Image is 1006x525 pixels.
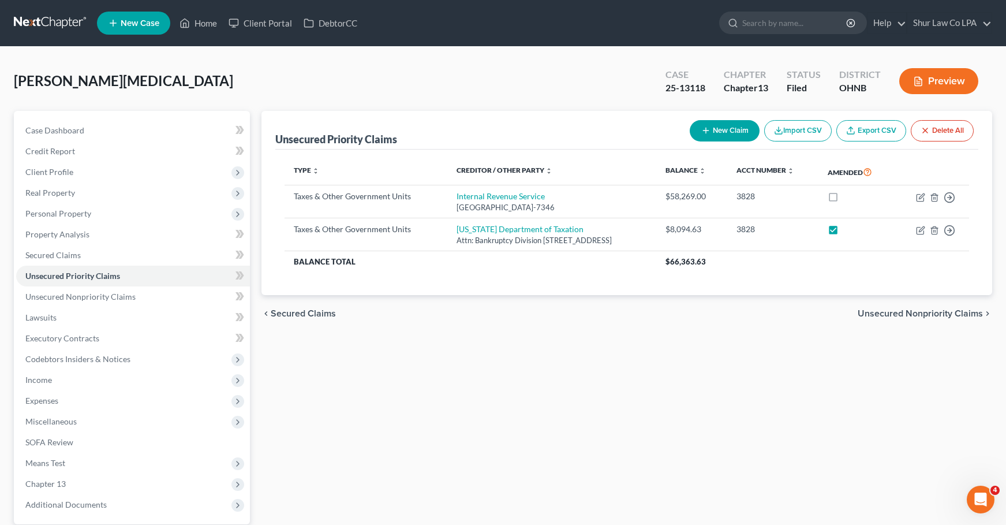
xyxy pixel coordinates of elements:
[787,167,794,174] i: unfold_more
[25,437,73,447] span: SOFA Review
[764,120,832,142] button: Import CSV
[298,13,363,33] a: DebtorCC
[16,245,250,266] a: Secured Claims
[736,224,810,235] div: 3828
[665,191,718,202] div: $58,269.00
[736,191,810,202] div: 3828
[899,68,978,94] button: Preview
[665,257,706,266] span: $66,363.63
[690,120,760,142] button: New Claim
[271,309,336,318] span: Secured Claims
[967,486,994,513] iframe: Intercom live chat
[294,224,438,235] div: Taxes & Other Government Units
[16,432,250,453] a: SOFA Review
[25,271,120,281] span: Unsecured Priority Claims
[457,191,545,201] a: Internal Revenue Service
[25,125,84,135] span: Case Dashboard
[911,120,974,142] button: Delete All
[285,251,656,272] th: Balance Total
[858,309,992,318] button: Unsecured Nonpriority Claims chevron_right
[16,307,250,328] a: Lawsuits
[758,82,768,93] span: 13
[545,167,552,174] i: unfold_more
[665,166,706,174] a: Balance unfold_more
[724,81,768,95] div: Chapter
[25,208,91,218] span: Personal Property
[457,235,647,246] div: Attn: Bankruptcy Division [STREET_ADDRESS]
[724,68,768,81] div: Chapter
[787,68,821,81] div: Status
[275,132,397,146] div: Unsecured Priority Claims
[16,266,250,286] a: Unsecured Priority Claims
[983,309,992,318] i: chevron_right
[16,286,250,307] a: Unsecured Nonpriority Claims
[457,224,584,234] a: [US_STATE] Department of Taxation
[14,72,233,89] span: [PERSON_NAME][MEDICAL_DATA]
[665,224,718,235] div: $8,094.63
[121,19,159,28] span: New Case
[839,81,881,95] div: OHNB
[742,12,848,33] input: Search by name...
[665,68,705,81] div: Case
[25,292,136,301] span: Unsecured Nonpriority Claims
[174,13,223,33] a: Home
[261,309,336,318] button: chevron_left Secured Claims
[25,250,81,260] span: Secured Claims
[457,202,647,213] div: [GEOGRAPHIC_DATA]-7346
[25,396,58,405] span: Expenses
[665,81,705,95] div: 25-13118
[312,167,319,174] i: unfold_more
[25,188,75,198] span: Real Property
[25,167,73,177] span: Client Profile
[25,500,107,509] span: Additional Documents
[25,375,52,385] span: Income
[25,146,75,156] span: Credit Report
[261,309,271,318] i: chevron_left
[25,416,77,426] span: Miscellaneous
[858,309,983,318] span: Unsecured Nonpriority Claims
[294,191,438,202] div: Taxes & Other Government Units
[223,13,298,33] a: Client Portal
[25,354,130,364] span: Codebtors Insiders & Notices
[25,333,99,343] span: Executory Contracts
[818,159,894,185] th: Amended
[836,120,906,142] a: Export CSV
[736,166,794,174] a: Acct Number unfold_more
[16,224,250,245] a: Property Analysis
[294,166,319,174] a: Type unfold_more
[787,81,821,95] div: Filed
[25,229,89,239] span: Property Analysis
[839,68,881,81] div: District
[907,13,992,33] a: Shur Law Co LPA
[25,479,66,489] span: Chapter 13
[16,328,250,349] a: Executory Contracts
[457,166,552,174] a: Creditor / Other Party unfold_more
[16,120,250,141] a: Case Dashboard
[16,141,250,162] a: Credit Report
[990,486,1000,495] span: 4
[867,13,906,33] a: Help
[25,312,57,322] span: Lawsuits
[699,167,706,174] i: unfold_more
[25,458,65,468] span: Means Test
